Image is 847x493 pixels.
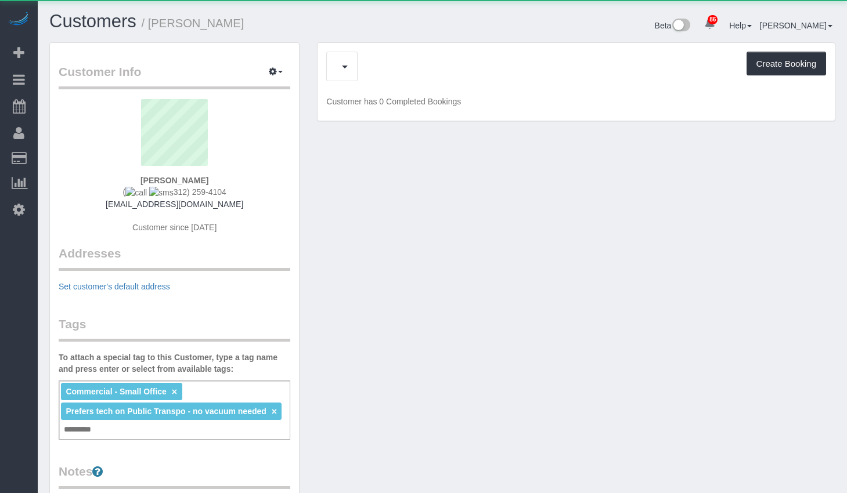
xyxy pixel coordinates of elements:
img: New interface [671,19,690,34]
span: Commercial - Small Office [66,387,167,396]
label: To attach a special tag to this Customer, type a tag name and press enter or select from availabl... [59,351,290,375]
small: / [PERSON_NAME] [142,17,244,30]
a: Beta [655,21,691,30]
img: sms [149,187,174,198]
span: Prefers tech on Public Transpo - no vacuum needed [66,407,266,416]
img: Automaid Logo [7,12,30,28]
legend: Tags [59,316,290,342]
a: 86 [698,12,721,37]
img: call [125,187,147,198]
span: 86 [708,15,718,24]
a: [EMAIL_ADDRESS][DOMAIN_NAME] [106,200,243,209]
span: Customer since [DATE] [132,223,217,232]
a: × [172,387,177,397]
strong: [PERSON_NAME] [140,176,208,185]
legend: Customer Info [59,63,290,89]
p: Customer has 0 Completed Bookings [326,96,826,107]
a: Set customer's default address [59,282,170,291]
a: × [272,407,277,416]
a: Customers [49,11,136,31]
a: Help [729,21,752,30]
legend: Notes [59,463,290,489]
a: [PERSON_NAME] [760,21,832,30]
button: Create Booking [747,52,826,76]
span: ( 312) 259-4104 [123,187,226,197]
